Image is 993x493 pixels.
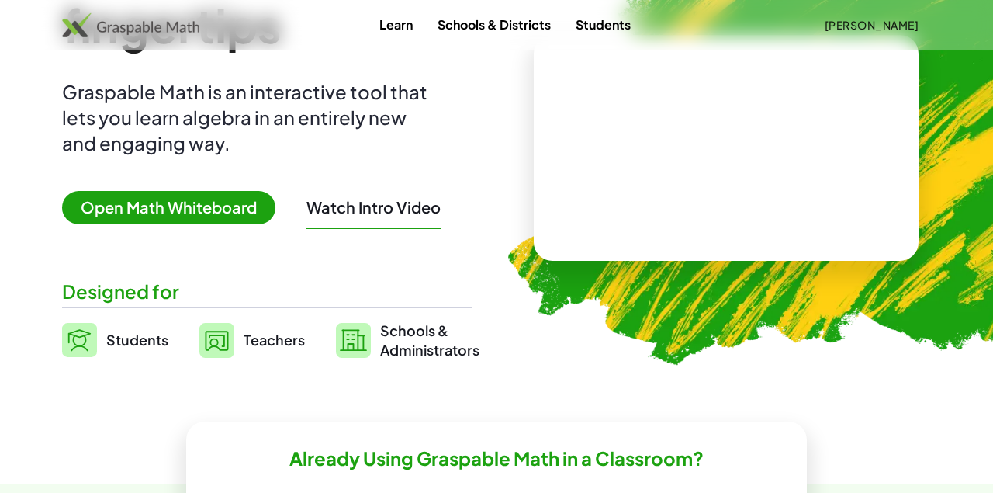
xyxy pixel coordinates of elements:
[199,323,234,358] img: svg%3e
[62,321,168,359] a: Students
[62,79,434,156] div: Graspable Math is an interactive tool that lets you learn algebra in an entirely new and engaging...
[306,197,441,217] button: Watch Intro Video
[199,321,305,359] a: Teachers
[610,89,842,206] video: What is this? This is dynamic math notation. Dynamic math notation plays a central role in how Gr...
[367,10,425,39] a: Learn
[62,200,288,217] a: Open Math Whiteboard
[824,18,919,32] span: [PERSON_NAME]
[62,279,472,304] div: Designed for
[106,331,168,349] span: Students
[62,191,275,224] span: Open Math Whiteboard
[380,321,479,359] span: Schools & Administrators
[811,11,931,39] button: [PERSON_NAME]
[336,321,479,359] a: Schools &Administrators
[289,446,704,470] h2: Already Using Graspable Math in a Classroom?
[563,10,643,39] a: Students
[244,331,305,349] span: Teachers
[62,323,97,357] img: svg%3e
[336,323,371,358] img: svg%3e
[425,10,563,39] a: Schools & Districts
